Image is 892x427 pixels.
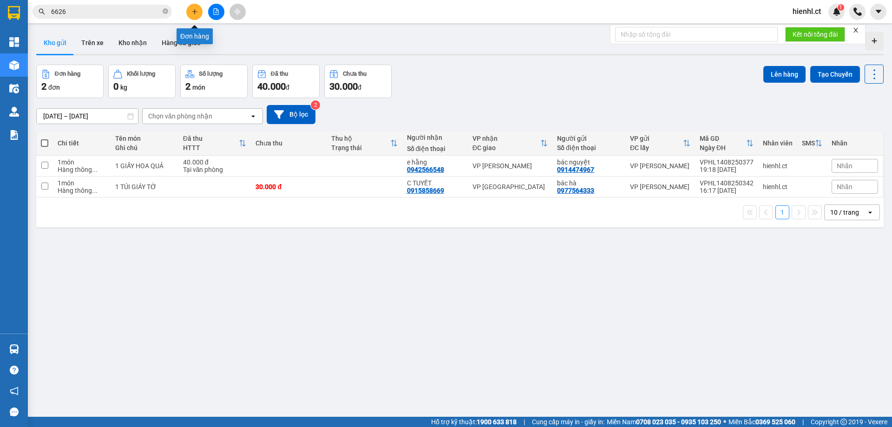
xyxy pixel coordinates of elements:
th: Toggle SortBy [178,131,251,156]
div: HTTT [183,144,239,151]
img: phone-icon [853,7,862,16]
div: Chọn văn phòng nhận [148,112,212,121]
div: Nhân viên [763,139,793,147]
span: Cung cấp máy in - giấy in: [532,417,604,427]
span: | [802,417,804,427]
div: Hàng thông thường [58,166,106,173]
img: warehouse-icon [9,84,19,93]
div: VP [GEOGRAPHIC_DATA] [472,183,548,191]
button: Kết nối tổng đài [785,27,845,42]
span: 40.000 [257,81,286,92]
div: 0915858669 [407,187,444,194]
div: Nhãn [832,139,878,147]
div: hienhl.ct [763,162,793,170]
img: warehouse-icon [9,344,19,354]
div: Mã GD [700,135,746,142]
img: warehouse-icon [9,60,19,70]
sup: 2 [311,100,320,110]
div: Thu hộ [331,135,390,142]
span: Miền Nam [607,417,721,427]
span: món [192,84,205,91]
span: question-circle [10,366,19,374]
span: Kết nối tổng đài [793,29,838,39]
div: VP gửi [630,135,683,142]
div: Tạo kho hàng mới [865,32,884,50]
div: Đơn hàng [55,71,80,77]
div: 1 món [58,179,106,187]
button: caret-down [870,4,886,20]
th: Toggle SortBy [468,131,552,156]
span: Nhãn [837,183,853,191]
div: VP [PERSON_NAME] [630,162,690,170]
div: VP [PERSON_NAME] [630,183,690,191]
svg: open [866,209,874,216]
span: file-add [213,8,219,15]
span: 30.000 [329,81,358,92]
div: 0914474967 [557,166,594,173]
button: Bộ lọc [267,105,315,124]
span: đ [358,84,361,91]
div: SMS [802,139,815,147]
span: Hỗ trợ kỹ thuật: [431,417,517,427]
span: message [10,407,19,416]
span: Nhãn [837,162,853,170]
button: Trên xe [74,32,111,54]
img: logo.jpg [12,12,58,58]
div: VPHL1408250342 [700,179,754,187]
span: close-circle [163,7,168,16]
div: bác nguyệt [557,158,621,166]
span: aim [234,8,241,15]
button: Khối lượng0kg [108,65,176,98]
span: | [524,417,525,427]
span: hienhl.ct [785,6,828,17]
div: 1 món [58,158,106,166]
span: 2 [185,81,190,92]
th: Toggle SortBy [695,131,758,156]
img: warehouse-icon [9,107,19,117]
th: Toggle SortBy [625,131,695,156]
input: Nhập số tổng đài [615,27,778,42]
div: Người gửi [557,135,621,142]
div: ĐC giao [472,144,540,151]
img: dashboard-icon [9,37,19,47]
div: hienhl.ct [763,183,793,191]
div: Trạng thái [331,144,390,151]
button: 1 [775,205,789,219]
input: Select a date range. [37,109,138,124]
span: 0 [113,81,118,92]
div: VPHL1408250377 [700,158,754,166]
div: 30.000 đ [256,183,322,191]
strong: 0708 023 035 - 0935 103 250 [636,418,721,426]
span: search [39,8,45,15]
span: caret-down [874,7,883,16]
li: Cổ Đạm, xã [GEOGRAPHIC_DATA], [GEOGRAPHIC_DATA] [87,23,388,34]
span: ⚪️ [723,420,726,424]
div: VP [PERSON_NAME] [472,162,548,170]
span: đơn [48,84,60,91]
div: Khối lượng [127,71,155,77]
div: Đã thu [183,135,239,142]
img: icon-new-feature [833,7,841,16]
div: Chưa thu [256,139,322,147]
button: Hàng đã giao [154,32,208,54]
span: plus [191,8,198,15]
span: Miền Bắc [728,417,795,427]
img: logo-vxr [8,6,20,20]
span: kg [120,84,127,91]
div: C TUYẾT [407,179,463,187]
div: Chưa thu [343,71,367,77]
div: Hàng thông thường [58,187,106,194]
button: Lên hàng [763,66,806,83]
span: 2 [41,81,46,92]
button: aim [230,4,246,20]
button: file-add [208,4,224,20]
strong: 0369 525 060 [755,418,795,426]
button: Số lượng2món [180,65,248,98]
button: plus [186,4,203,20]
button: Kho nhận [111,32,154,54]
span: close-circle [163,8,168,14]
div: Đã thu [271,71,288,77]
div: 1 GIẤY HOA QUẢ [115,162,173,170]
div: Số điện thoại [407,145,463,152]
div: Ghi chú [115,144,173,151]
